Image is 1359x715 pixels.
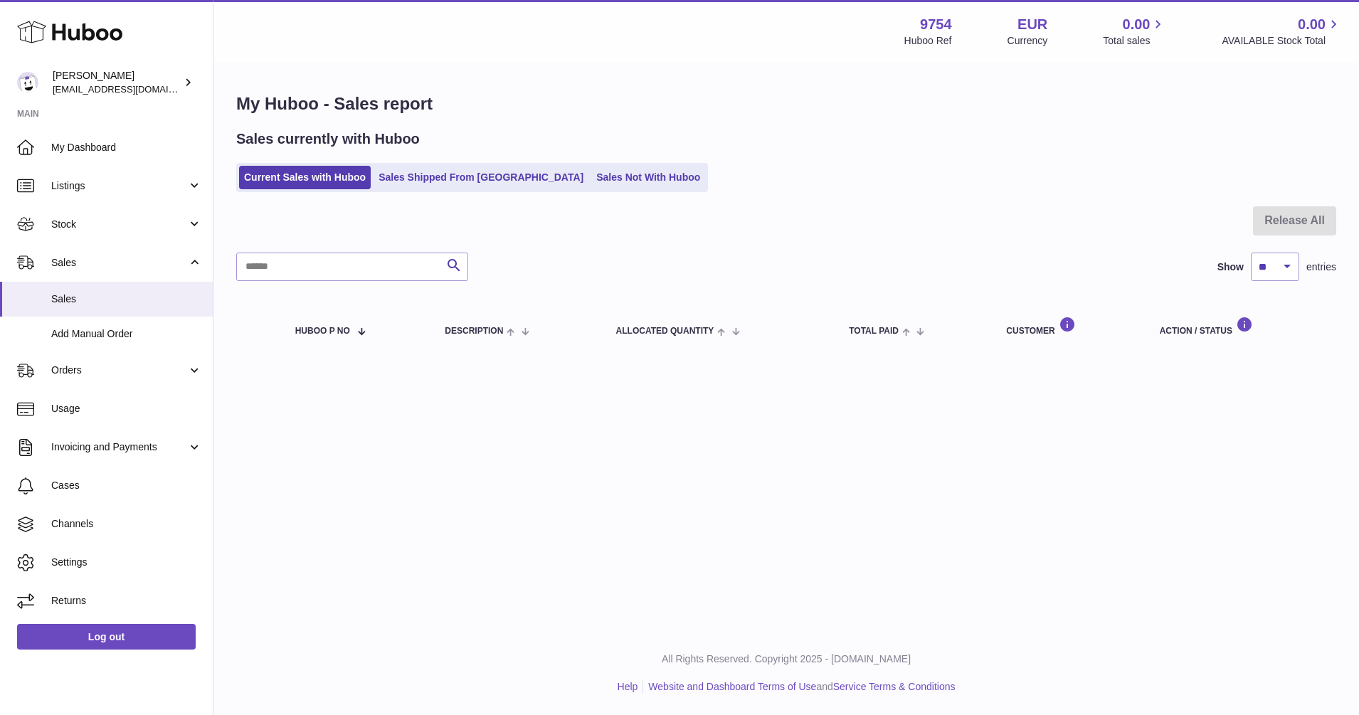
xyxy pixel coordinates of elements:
[53,69,181,96] div: [PERSON_NAME]
[17,72,38,93] img: info@fieldsluxury.london
[1298,15,1326,34] span: 0.00
[1017,15,1047,34] strong: EUR
[618,681,638,692] a: Help
[239,166,371,189] a: Current Sales with Huboo
[920,15,952,34] strong: 9754
[51,364,187,377] span: Orders
[1103,34,1166,48] span: Total sales
[51,327,202,341] span: Add Manual Order
[53,83,209,95] span: [EMAIL_ADDRESS][DOMAIN_NAME]
[648,681,816,692] a: Website and Dashboard Terms of Use
[51,479,202,492] span: Cases
[1222,34,1342,48] span: AVAILABLE Stock Total
[17,624,196,650] a: Log out
[1008,34,1048,48] div: Currency
[236,92,1336,115] h1: My Huboo - Sales report
[445,327,503,336] span: Description
[1103,15,1166,48] a: 0.00 Total sales
[1222,15,1342,48] a: 0.00 AVAILABLE Stock Total
[904,34,952,48] div: Huboo Ref
[51,256,187,270] span: Sales
[51,402,202,415] span: Usage
[1006,317,1131,336] div: Customer
[51,440,187,454] span: Invoicing and Payments
[51,141,202,154] span: My Dashboard
[225,652,1348,666] p: All Rights Reserved. Copyright 2025 - [DOMAIN_NAME]
[51,218,187,231] span: Stock
[51,556,202,569] span: Settings
[849,327,899,336] span: Total paid
[51,179,187,193] span: Listings
[1123,15,1151,34] span: 0.00
[833,681,956,692] a: Service Terms & Conditions
[643,680,955,694] li: and
[1160,317,1322,336] div: Action / Status
[51,594,202,608] span: Returns
[591,166,705,189] a: Sales Not With Huboo
[616,327,714,336] span: ALLOCATED Quantity
[295,327,350,336] span: Huboo P no
[1306,260,1336,274] span: entries
[374,166,588,189] a: Sales Shipped From [GEOGRAPHIC_DATA]
[51,292,202,306] span: Sales
[1217,260,1244,274] label: Show
[236,129,420,149] h2: Sales currently with Huboo
[51,517,202,531] span: Channels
